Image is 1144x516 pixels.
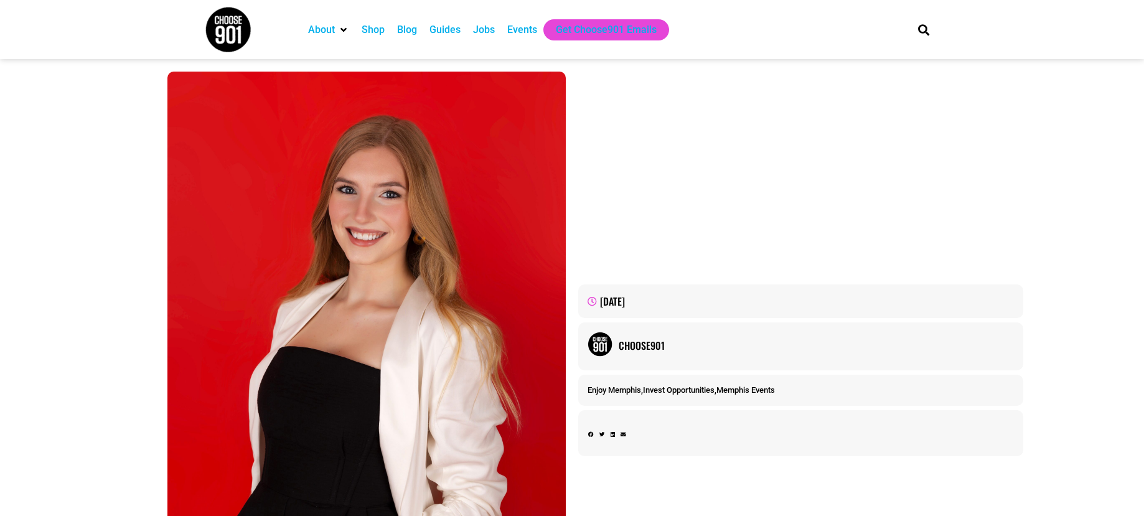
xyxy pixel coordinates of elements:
[599,431,605,439] div: Share on twitter
[302,19,897,40] nav: Main nav
[397,22,417,37] a: Blog
[600,294,625,309] time: [DATE]
[588,332,612,357] img: Picture of Choose901
[556,22,657,37] a: Get Choose901 Emails
[621,431,626,439] div: Share on email
[643,385,715,395] a: Invest Opportunities
[302,19,355,40] div: About
[308,22,335,37] a: About
[914,19,934,40] div: Search
[507,22,537,37] a: Events
[473,22,495,37] a: Jobs
[619,338,1014,353] a: Choose901
[611,431,615,439] div: Share on linkedin
[588,385,775,395] span: , ,
[429,22,461,37] a: Guides
[362,22,385,37] a: Shop
[716,385,775,395] a: Memphis Events
[588,385,641,395] a: Enjoy Memphis
[588,431,594,439] div: Share on facebook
